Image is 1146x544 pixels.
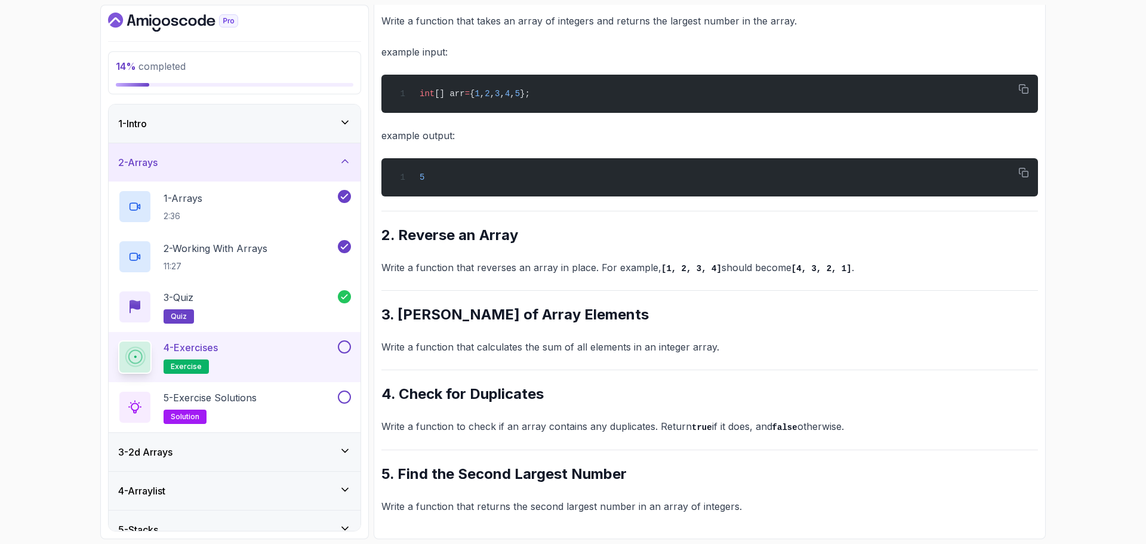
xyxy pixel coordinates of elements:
button: 1-Intro [109,105,361,143]
span: solution [171,412,199,422]
p: 11:27 [164,260,267,272]
span: , [490,89,495,99]
p: 2 - Working With Arrays [164,241,267,256]
span: }; [520,89,530,99]
h3: 3 - 2d Arrays [118,445,172,459]
span: 4 [505,89,510,99]
span: 5 [515,89,520,99]
button: 3-2d Arrays [109,433,361,471]
h2: 4. Check for Duplicates [381,385,1038,404]
span: 3 [495,89,500,99]
h2: 3. [PERSON_NAME] of Array Elements [381,305,1038,324]
button: 4-Exercisesexercise [118,340,351,374]
span: int [420,89,435,99]
span: exercise [171,362,202,371]
span: = [465,89,470,99]
span: 2 [485,89,489,99]
button: 3-Quizquiz [118,290,351,324]
p: example output: [381,127,1038,144]
h3: 2 - Arrays [118,155,158,170]
span: quiz [171,312,187,321]
code: [4, 3, 2, 1] [791,264,852,273]
p: Write a function that takes an array of integers and returns the largest number in the array. [381,13,1038,29]
p: example input: [381,44,1038,60]
span: completed [116,60,186,72]
code: false [772,423,797,432]
h3: 4 - Arraylist [118,484,165,498]
button: 4-Arraylist [109,472,361,510]
h3: 5 - Stacks [118,523,158,537]
p: Write a function that reverses an array in place. For example, should become . [381,259,1038,276]
button: 1-Arrays2:36 [118,190,351,223]
h2: 2. Reverse an Array [381,226,1038,245]
p: 1 - Arrays [164,191,202,205]
button: 5-Exercise Solutionssolution [118,391,351,424]
code: true [692,423,712,432]
p: Write a function that calculates the sum of all elements in an integer array. [381,339,1038,355]
p: Write a function that returns the second largest number in an array of integers. [381,498,1038,515]
span: [] arr [435,89,464,99]
code: [1, 2, 3, 4] [661,264,722,273]
span: 5 [420,173,424,182]
h2: 5. Find the Second Largest Number [381,465,1038,484]
p: Write a function to check if an array contains any duplicates. Return if it does, and otherwise. [381,418,1038,435]
a: Dashboard [108,13,266,32]
span: , [510,89,515,99]
span: 14 % [116,60,136,72]
span: { [470,89,475,99]
p: 4 - Exercises [164,340,218,355]
p: 5 - Exercise Solutions [164,391,257,405]
span: , [500,89,504,99]
p: 2:36 [164,210,202,222]
span: 1 [475,89,479,99]
button: 2-Working With Arrays11:27 [118,240,351,273]
span: , [480,89,485,99]
button: 2-Arrays [109,143,361,182]
h3: 1 - Intro [118,116,147,131]
p: 3 - Quiz [164,290,193,305]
